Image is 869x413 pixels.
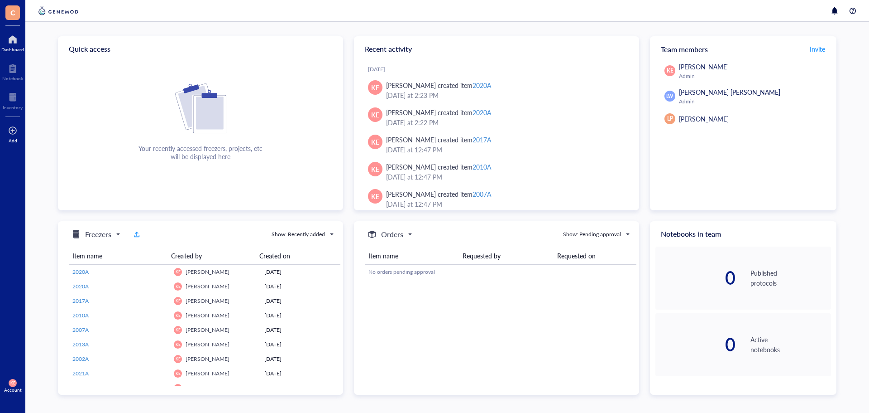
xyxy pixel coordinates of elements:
[72,355,89,363] span: 2002A
[386,145,625,155] div: [DATE] at 12:47 PM
[371,191,379,201] span: KE
[186,297,229,305] span: [PERSON_NAME]
[361,104,632,131] a: KE[PERSON_NAME] created item2020A[DATE] at 2:22 PM
[750,268,831,288] div: Published protocols
[386,90,625,100] div: [DATE] at 2:23 PM
[176,284,181,289] span: KE
[650,36,836,62] div: Team members
[186,311,229,319] span: [PERSON_NAME]
[655,335,736,354] div: 0
[264,355,337,363] div: [DATE]
[810,44,825,53] span: Invite
[10,7,15,18] span: C
[69,248,167,264] th: Item name
[9,138,17,143] div: Add
[264,340,337,349] div: [DATE]
[186,355,229,363] span: [PERSON_NAME]
[175,83,226,133] img: Cf+DiIyRRx+BTSbnYhsZzE9to3+AfuhVxcka4spAAAAAElFTkSuQmCC
[264,268,337,276] div: [DATE]
[176,299,181,303] span: KE
[459,248,553,264] th: Requested by
[72,326,167,334] a: 2007A
[679,73,827,80] div: Admin
[361,185,632,213] a: KE[PERSON_NAME] created item2007A[DATE] at 12:47 PM
[176,270,181,274] span: KE
[72,282,89,290] span: 2020A
[186,326,229,334] span: [PERSON_NAME]
[72,369,89,377] span: 2021A
[386,107,491,117] div: [PERSON_NAME] created item
[256,248,333,264] th: Created on
[264,311,337,320] div: [DATE]
[666,92,673,100] span: LW
[386,189,491,199] div: [PERSON_NAME] created item
[371,110,379,120] span: KE
[186,268,229,276] span: [PERSON_NAME]
[381,229,403,240] h5: Orders
[4,387,22,393] div: Account
[750,335,831,355] div: Active notebooks
[655,269,736,287] div: 0
[176,328,181,332] span: KE
[176,371,181,376] span: KE
[72,340,167,349] a: 2013A
[361,77,632,104] a: KE[PERSON_NAME] created item2020A[DATE] at 2:23 PM
[386,162,491,172] div: [PERSON_NAME] created item
[176,357,181,361] span: KE
[2,61,23,81] a: Notebook
[72,297,89,305] span: 2017A
[10,381,15,385] span: KE
[72,268,89,276] span: 2020A
[386,80,491,90] div: [PERSON_NAME] created item
[272,230,325,238] div: Show: Recently added
[186,369,229,377] span: [PERSON_NAME]
[186,384,229,392] span: [PERSON_NAME]
[371,83,379,92] span: KE
[138,144,263,160] div: Your recently accessed freezers, projects, etc will be displayed here
[72,384,89,392] span: 2017A
[368,268,633,276] div: No orders pending approval
[176,313,181,318] span: KE
[72,369,167,378] a: 2021A
[473,108,491,117] div: 2020A
[72,282,167,291] a: 2020A
[36,5,81,16] img: genemod-logo
[72,326,89,334] span: 2007A
[167,248,256,264] th: Created by
[176,386,181,390] span: KE
[72,340,89,348] span: 2013A
[473,81,491,90] div: 2020A
[58,36,343,62] div: Quick access
[3,105,23,110] div: Inventory
[3,90,23,110] a: Inventory
[386,117,625,127] div: [DATE] at 2:22 PM
[1,32,24,52] a: Dashboard
[371,164,379,174] span: KE
[667,67,673,75] span: KE
[386,172,625,182] div: [DATE] at 12:47 PM
[186,282,229,290] span: [PERSON_NAME]
[176,342,181,347] span: KE
[473,189,491,199] div: 2007A
[365,248,459,264] th: Item name
[679,62,729,71] span: [PERSON_NAME]
[563,230,621,238] div: Show: Pending approval
[473,135,491,144] div: 2017A
[85,229,111,240] h5: Freezers
[264,384,337,392] div: [DATE]
[264,297,337,305] div: [DATE]
[72,297,167,305] a: 2017A
[371,137,379,147] span: KE
[650,221,836,247] div: Notebooks in team
[2,76,23,81] div: Notebook
[368,66,632,73] div: [DATE]
[72,311,167,320] a: 2010A
[72,268,167,276] a: 2020A
[72,311,89,319] span: 2010A
[679,87,780,97] span: [PERSON_NAME] [PERSON_NAME]
[72,384,167,392] a: 2017A
[361,158,632,185] a: KE[PERSON_NAME] created item2010A[DATE] at 12:47 PM
[354,36,639,62] div: Recent activity
[809,42,826,56] button: Invite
